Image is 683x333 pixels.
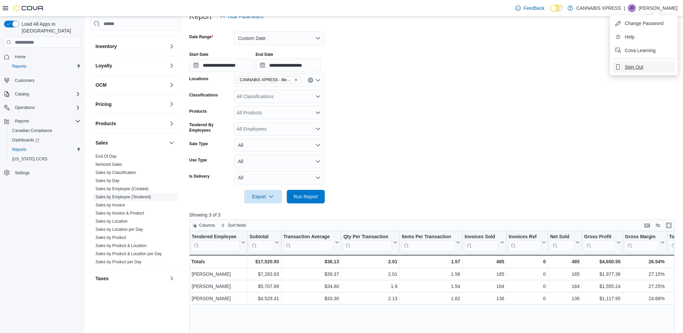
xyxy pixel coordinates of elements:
[189,13,212,21] h3: Report
[12,76,81,84] span: Customers
[550,294,579,303] div: 136
[189,157,207,163] label: Use Type
[639,4,678,12] p: [PERSON_NAME]
[283,270,339,278] div: $39.37
[189,59,254,72] input: Press the down key to open a popover containing a calendar.
[625,258,664,266] div: 26.54%
[9,136,81,144] span: Dashboards
[15,105,35,110] span: Operations
[402,234,460,251] button: Items Per Transaction
[12,117,81,125] span: Reports
[1,116,83,126] button: Reports
[95,62,166,69] button: Loyalty
[9,155,81,163] span: Washington CCRS
[240,76,293,83] span: CANNABIS XPRESS - Beeton ([GEOGRAPHIC_DATA])
[465,234,504,251] button: Invoices Sold
[509,294,546,303] div: 0
[189,34,213,40] label: Date Range
[343,234,392,240] div: Qty Per Transaction
[248,190,278,203] span: Export
[95,162,122,167] span: Itemized Sales
[192,234,240,240] div: Tendered Employee
[15,118,29,124] span: Reports
[189,109,207,114] label: Products
[509,234,540,251] div: Invoices Ref
[1,168,83,178] button: Settings
[9,127,81,135] span: Canadian Compliance
[343,234,392,251] div: Qty Per Transaction
[189,122,231,133] label: Tendered By Employees
[283,282,339,290] div: $34.80
[550,234,579,251] button: Net Sold
[625,47,656,54] span: Cova Learning
[95,259,142,265] span: Sales by Product per Day
[513,1,547,15] a: Feedback
[509,270,546,278] div: 0
[550,234,574,251] div: Net Sold
[95,120,116,127] h3: Products
[9,155,50,163] a: [US_STATE] CCRS
[9,62,29,70] a: Reports
[465,282,504,290] div: 164
[95,219,128,224] a: Sales by Location
[584,258,620,266] div: $4,650.55
[95,139,108,146] h3: Sales
[402,258,460,266] div: 1.57
[402,282,460,290] div: 1.54
[250,270,279,278] div: $7,283.63
[315,94,321,99] button: Open list of options
[343,258,397,266] div: 2.01
[250,234,279,251] button: Subtotal
[509,258,546,266] div: 0
[95,195,151,199] a: Sales by Employee (Tendered)
[1,89,83,99] button: Catalog
[217,10,266,23] button: Hide Parameters
[625,34,635,40] span: Help
[625,234,664,251] button: Gross Margin
[95,243,147,248] a: Sales by Product & Location
[665,221,673,229] button: Enter fullscreen
[9,62,81,70] span: Reports
[12,104,81,112] span: Operations
[308,77,313,83] button: Clear input
[168,81,176,89] button: OCM
[95,251,162,256] a: Sales by Product & Location per Day
[95,260,142,264] a: Sales by Product per Day
[14,5,44,12] img: Cova
[95,243,147,248] span: Sales by Product & Location
[584,282,620,290] div: $1,555.24
[625,64,643,70] span: Sign Out
[550,270,579,278] div: 185
[12,156,47,162] span: [US_STATE] CCRS
[168,62,176,70] button: Loyalty
[168,139,176,147] button: Sales
[12,104,38,112] button: Operations
[283,258,339,266] div: $36.13
[12,169,32,177] a: Settings
[95,43,117,50] h3: Inventory
[234,155,325,168] button: All
[95,251,162,257] span: Sales by Product & Location per Day
[90,152,181,269] div: Sales
[625,234,659,251] div: Gross Margin
[12,64,26,69] span: Reports
[189,76,209,82] label: Locations
[95,227,143,232] a: Sales by Location per Day
[189,92,218,98] label: Classifications
[654,221,662,229] button: Display options
[315,110,321,115] button: Open list of options
[95,170,136,175] a: Sales by Classification
[95,139,166,146] button: Sales
[625,270,664,278] div: 27.15%
[95,235,126,240] a: Sales by Product
[465,234,499,240] div: Invoices Sold
[509,234,540,240] div: Invoices Ref
[343,270,397,278] div: 2.01
[95,275,166,282] button: Taxes
[189,52,209,57] label: Start Date
[294,193,318,200] span: Run Report
[189,212,680,218] p: Showing 3 of 3
[95,194,151,200] span: Sales by Employee (Tendered)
